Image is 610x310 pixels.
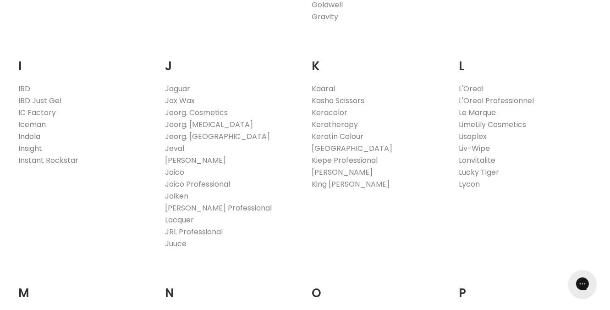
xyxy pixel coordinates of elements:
[312,272,445,303] h2: O
[165,167,184,177] a: Joico
[165,227,223,237] a: JRL Professional
[165,155,226,166] a: [PERSON_NAME]
[165,95,195,106] a: Jax Wax
[312,131,364,142] a: Keratin Colour
[18,95,61,106] a: IBD Just Gel
[312,119,358,130] a: Keratherapy
[459,272,592,303] h2: P
[165,131,270,142] a: Jeorg. [GEOGRAPHIC_DATA]
[459,167,499,177] a: Lucky Tiger
[312,143,393,154] a: [GEOGRAPHIC_DATA]
[564,267,601,301] iframe: Gorgias live chat messenger
[459,107,496,118] a: Le Marque
[18,119,46,130] a: Iceman
[459,155,495,166] a: Lonvitalite
[312,83,335,94] a: Kaaral
[312,155,378,166] a: Kiepe Professional
[165,238,187,249] a: Juuce
[312,167,373,177] a: [PERSON_NAME]
[18,45,151,76] h2: I
[165,191,188,201] a: Joiken
[18,83,30,94] a: IBD
[459,119,526,130] a: LimeLily Cosmetics
[165,203,272,225] a: [PERSON_NAME] Professional Lacquer
[459,143,490,154] a: Liv-Wipe
[165,272,298,303] h2: N
[165,107,228,118] a: Jeorg. Cosmetics
[18,155,78,166] a: Instant Rockstar
[18,131,40,142] a: Indola
[312,45,445,76] h2: K
[165,45,298,76] h2: J
[165,179,230,189] a: Joico Professional
[165,143,184,154] a: Jeval
[18,272,151,303] h2: M
[312,11,339,22] a: Gravity
[459,95,534,106] a: L'Oreal Professionnel
[459,179,480,189] a: Lycon
[18,143,42,154] a: Insight
[18,107,56,118] a: IC Factory
[312,107,348,118] a: Keracolor
[165,119,253,130] a: Jeorg. [MEDICAL_DATA]
[459,45,592,76] h2: L
[312,179,390,189] a: King [PERSON_NAME]
[312,95,365,106] a: Kasho Scissors
[165,83,190,94] a: Jaguar
[459,83,484,94] a: L'Oreal
[459,131,487,142] a: Lisaplex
